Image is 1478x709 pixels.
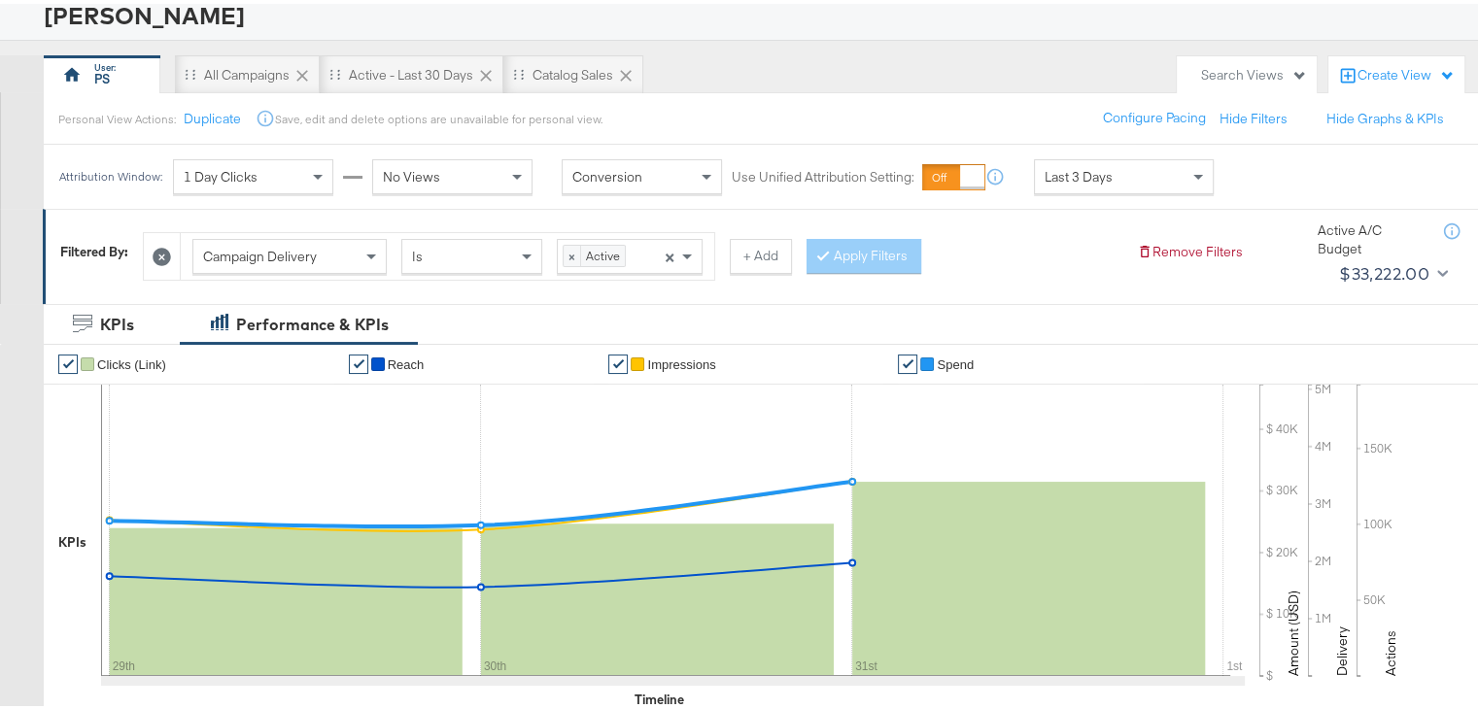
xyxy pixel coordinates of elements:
button: Configure Pacing [1089,97,1220,132]
span: Conversion [572,164,642,182]
span: Clear all [661,236,677,269]
div: Save, edit and delete options are unavailable for personal view. [275,108,602,123]
div: Timeline [635,687,684,705]
span: Is [412,244,423,261]
button: Hide Graphs & KPIs [1326,106,1444,124]
span: Reach [388,354,425,368]
a: ✔ [608,351,628,370]
div: Filtered By: [60,239,128,257]
div: Personal View Actions: [58,108,176,123]
div: $33,222.00 [1339,255,1429,285]
span: No Views [383,164,440,182]
div: PS [94,66,110,84]
button: Remove Filters [1137,239,1243,257]
text: Delivery [1333,623,1351,672]
div: KPIs [58,529,86,548]
div: Create View [1358,62,1455,82]
a: ✔ [898,351,917,370]
div: Attribution Window: [58,166,163,180]
span: Active [581,242,625,261]
div: Catalog Sales [533,62,613,81]
text: Actions [1382,626,1399,672]
label: Use Unified Attribution Setting: [732,164,914,183]
span: Last 3 Days [1045,164,1113,182]
a: ✔ [58,351,78,370]
div: Search Views [1201,62,1307,81]
div: Drag to reorder tab [513,65,524,76]
button: Duplicate [184,106,241,124]
div: Drag to reorder tab [185,65,195,76]
span: Impressions [647,354,715,368]
div: Active - Last 30 Days [349,62,473,81]
div: All Campaigns [204,62,290,81]
div: KPIs [100,310,134,332]
button: + Add [730,235,792,270]
button: $33,222.00 [1331,254,1452,286]
span: × [564,242,581,261]
text: Amount (USD) [1285,587,1302,672]
div: Performance & KPIs [236,310,389,332]
span: Spend [937,354,974,368]
span: Campaign Delivery [203,244,317,261]
button: Hide Filters [1220,106,1288,124]
span: Clicks (Link) [97,354,166,368]
span: × [664,243,673,260]
div: Active A/C Budget [1318,218,1425,253]
span: 1 Day Clicks [184,164,258,182]
div: Drag to reorder tab [329,65,340,76]
a: ✔ [349,351,368,370]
